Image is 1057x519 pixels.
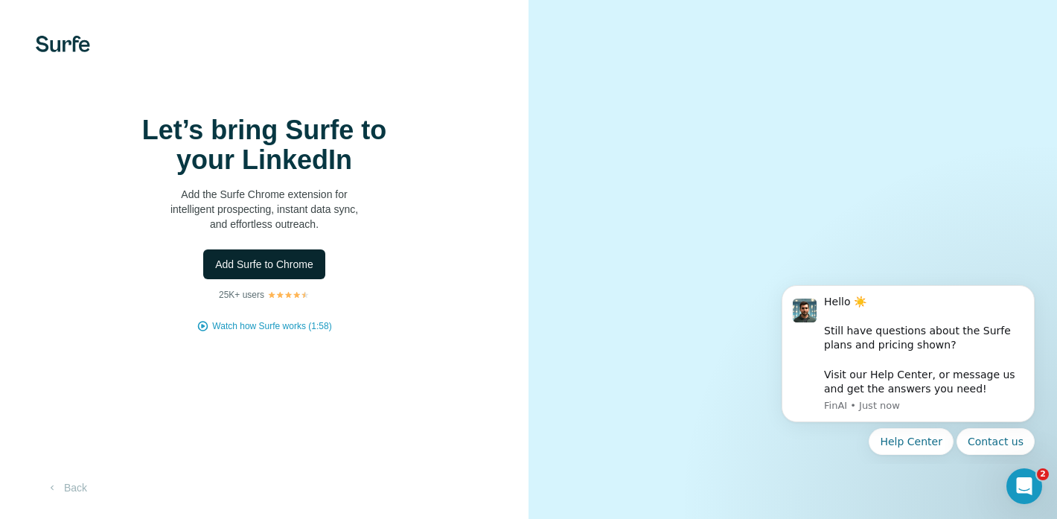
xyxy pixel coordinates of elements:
[36,36,90,52] img: Surfe's logo
[267,290,310,299] img: Rating Stars
[212,319,331,333] button: Watch how Surfe works (1:58)
[1037,468,1049,480] span: 2
[36,474,98,501] button: Back
[115,115,413,175] h1: Let’s bring Surfe to your LinkedIn
[219,288,264,302] p: 25K+ users
[203,249,325,279] button: Add Surfe to Chrome
[1006,468,1042,504] iframe: Intercom live chat
[759,272,1057,464] iframe: Intercom notifications message
[115,187,413,232] p: Add the Surfe Chrome extension for intelligent prospecting, instant data sync, and effortless out...
[215,257,313,272] span: Add Surfe to Chrome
